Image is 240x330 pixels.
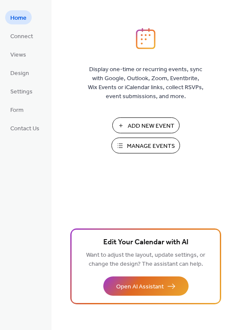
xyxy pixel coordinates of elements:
button: Open AI Assistant [103,276,189,296]
span: Add New Event [128,122,174,131]
span: Manage Events [127,142,175,151]
span: Settings [10,87,33,96]
span: Form [10,106,24,115]
a: Contact Us [5,121,45,135]
button: Add New Event [112,117,180,133]
span: Edit Your Calendar with AI [103,237,189,249]
span: Display one-time or recurring events, sync with Google, Outlook, Zoom, Eventbrite, Wix Events or ... [88,65,204,101]
span: Connect [10,32,33,41]
span: Design [10,69,29,78]
img: logo_icon.svg [136,28,156,49]
a: Views [5,47,31,61]
span: Open AI Assistant [116,282,164,291]
span: Views [10,51,26,60]
a: Form [5,102,29,117]
span: Want to adjust the layout, update settings, or change the design? The assistant can help. [86,249,205,270]
span: Contact Us [10,124,39,133]
a: Home [5,10,32,24]
span: Home [10,14,27,23]
button: Manage Events [111,138,180,153]
a: Settings [5,84,38,98]
a: Design [5,66,34,80]
a: Connect [5,29,38,43]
